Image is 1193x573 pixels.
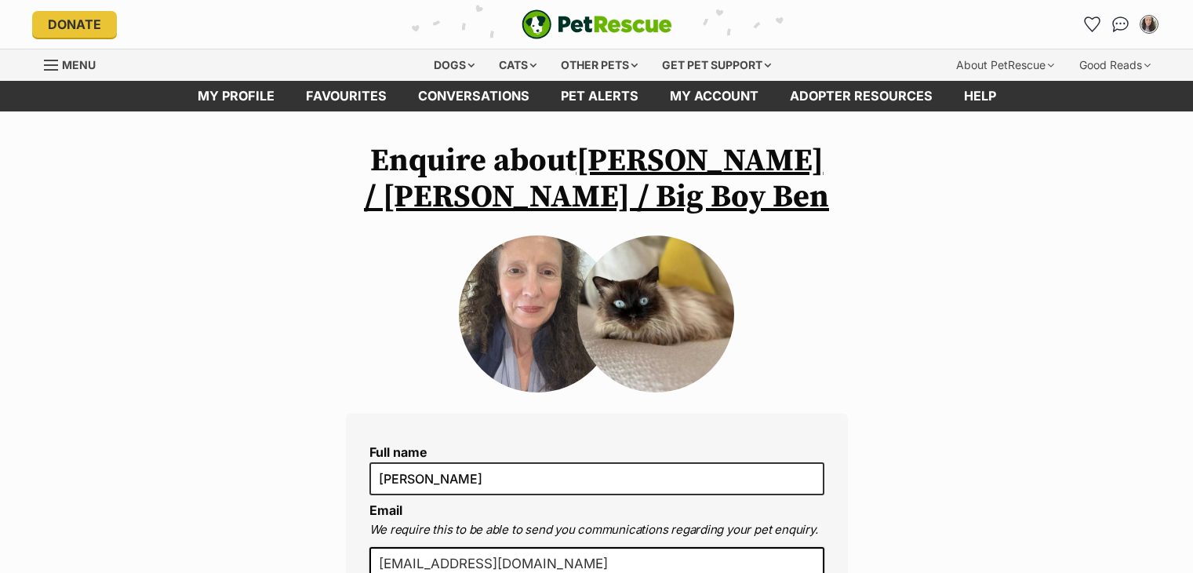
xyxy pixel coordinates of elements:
[1080,12,1105,37] a: Favourites
[488,49,547,81] div: Cats
[346,143,848,215] h1: Enquire about
[1080,12,1162,37] ul: Account quick links
[402,81,545,111] a: conversations
[1068,49,1162,81] div: Good Reads
[577,235,734,392] img: Benedict / Benny / Big Boy Ben
[44,49,107,78] a: Menu
[651,49,782,81] div: Get pet support
[550,49,649,81] div: Other pets
[774,81,948,111] a: Adopter resources
[545,81,654,111] a: Pet alerts
[948,81,1012,111] a: Help
[945,49,1065,81] div: About PetRescue
[364,141,829,217] a: [PERSON_NAME] / [PERSON_NAME] / Big Boy Ben
[1112,16,1129,32] img: chat-41dd97257d64d25036548639549fe6c8038ab92f7586957e7f3b1b290dea8141.svg
[1108,12,1133,37] a: Conversations
[459,235,616,392] img: wej6puxqi9ntcdp7zns8.jpg
[369,445,824,459] label: Full name
[182,81,290,111] a: My profile
[369,521,824,539] p: We require this to be able to send you communications regarding your pet enquiry.
[290,81,402,111] a: Favourites
[369,462,824,495] input: E.g. Jimmy Chew
[1137,12,1162,37] button: My account
[1141,16,1157,32] img: Sarah profile pic
[654,81,774,111] a: My account
[32,11,117,38] a: Donate
[522,9,672,39] a: PetRescue
[62,58,96,71] span: Menu
[369,502,402,518] label: Email
[423,49,486,81] div: Dogs
[522,9,672,39] img: logo-e224e6f780fb5917bec1dbf3a21bbac754714ae5b6737aabdf751b685950b380.svg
